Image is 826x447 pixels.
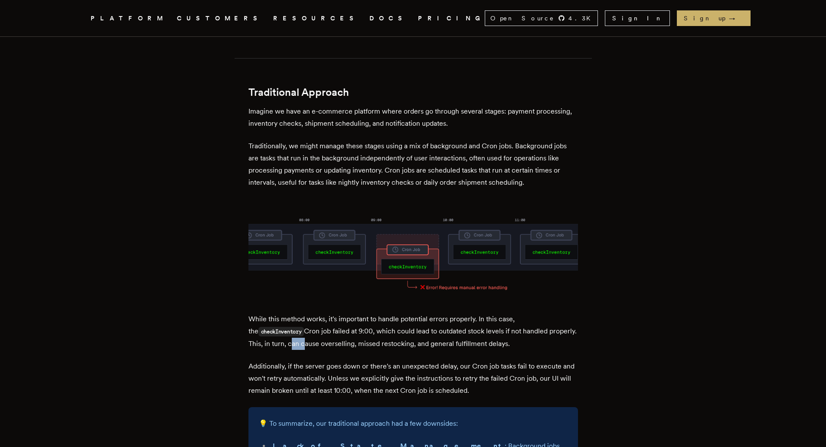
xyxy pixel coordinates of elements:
[418,13,485,24] a: PRICING
[248,202,578,299] img: Cron jobs tend to be unrealiable in case of failure, requiring a manual intervention with risks o...
[248,360,578,397] p: Additionally, if the server goes down or there's an unexpected delay, our Cron job tasks fail to ...
[177,13,263,24] a: CUSTOMERS
[568,14,596,23] span: 4.3 K
[605,10,670,26] a: Sign In
[248,313,578,350] p: While this method works, it's important to handle potential errors properly. In this case, the Cr...
[258,327,304,336] code: checkInventory
[91,13,167,24] button: PLATFORM
[273,13,359,24] button: RESOURCES
[729,14,744,23] span: →
[248,86,578,98] h2: Traditional Approach
[248,105,578,130] p: Imagine we have an e-commerce platform where orders go through several stages: payment processing...
[248,140,578,189] p: Traditionally, we might manage these stages using a mix of background and Cron jobs. Background j...
[259,418,568,430] p: 💡 To summarize, our traditional approach had a few downsides:
[677,10,751,26] a: Sign up
[369,13,408,24] a: DOCS
[490,14,555,23] span: Open Source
